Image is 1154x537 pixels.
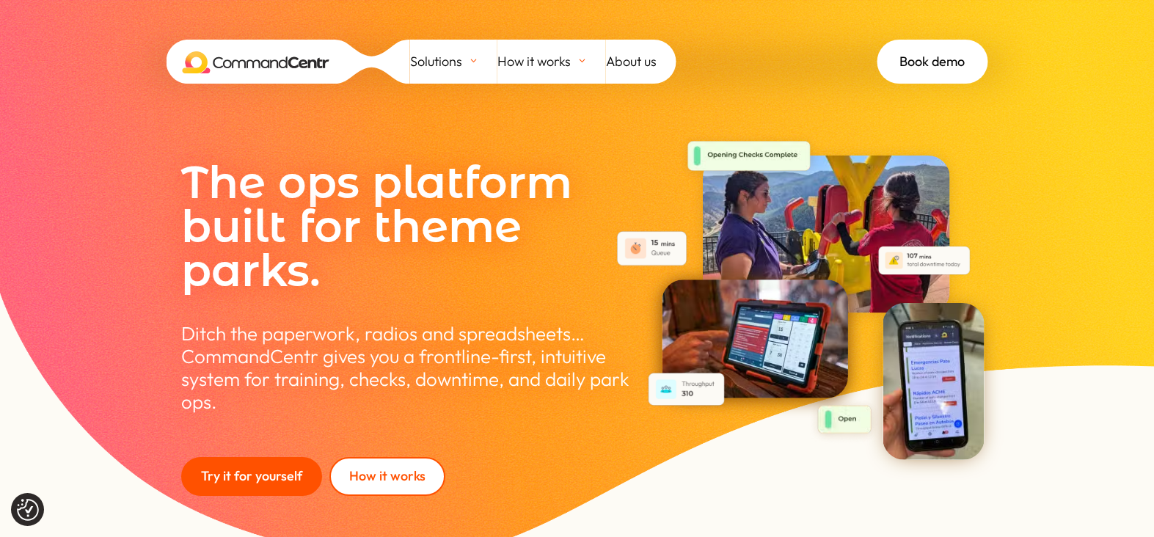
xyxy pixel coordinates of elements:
[497,40,606,84] a: How it works
[606,40,676,84] a: About us
[17,499,39,521] button: Consent Preferences
[497,51,571,73] span: How it works
[181,321,585,346] span: Ditch the paperwork, radios and spreadsheets…
[329,457,445,496] a: How it works
[883,303,985,460] img: Mobile Device
[808,433,883,450] picture: Open
[676,170,822,187] picture: Checks Complete
[662,280,848,398] img: Tablet
[410,51,462,73] span: Solutions
[613,227,691,270] img: Queue
[899,51,965,73] span: Book demo
[181,457,322,496] a: Try it for yourself
[877,40,988,84] a: Book demo
[17,499,39,521] img: Revisit consent button
[874,265,974,282] picture: Downtime
[181,156,572,297] span: The ops platform built for theme parks.
[662,385,848,402] picture: Tablet
[808,395,883,446] img: Open
[606,51,657,73] span: About us
[613,257,691,274] picture: Queue
[410,40,497,84] a: Solutions
[703,300,950,317] picture: Ride Operators
[883,447,985,464] picture: Mobile Device
[181,344,629,414] span: CommandCentr gives you a frontline-first, intuitive system for training, checks, downtime, and da...
[703,156,950,313] img: Ride Operators
[676,131,822,183] img: Checks Complete
[645,397,729,414] picture: Throughput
